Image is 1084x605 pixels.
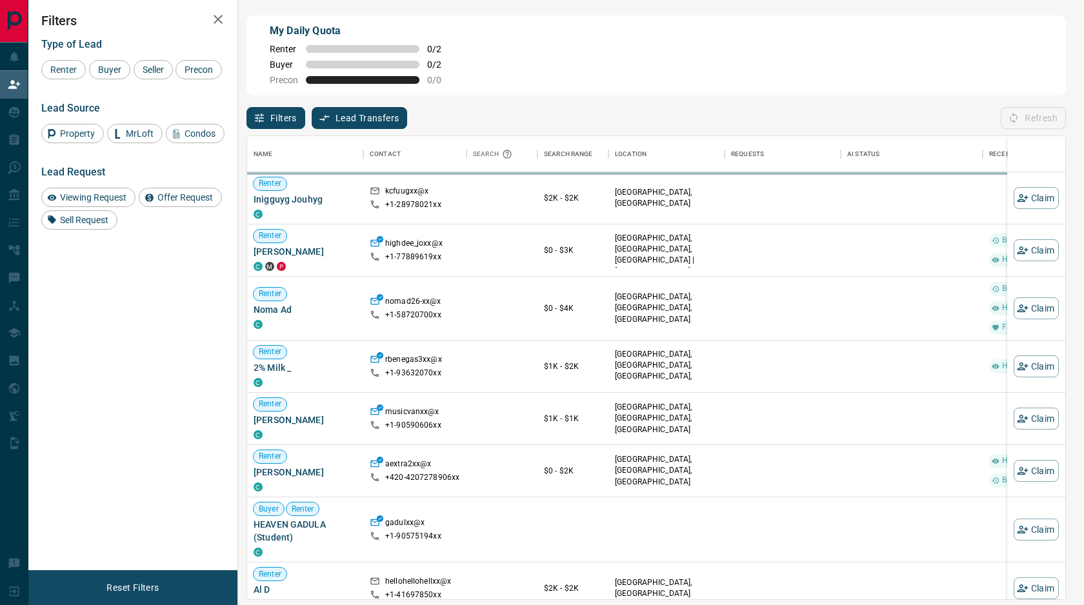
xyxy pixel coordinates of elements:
span: [PERSON_NAME] [254,245,357,258]
span: Renter [254,569,286,580]
button: Claim [1014,355,1059,377]
p: musicvanxx@x [385,406,439,420]
div: Sell Request [41,210,117,230]
span: 2% Milk _ [254,361,357,374]
div: Property [41,124,104,143]
span: Noma Ad [254,303,357,316]
div: Contact [370,136,401,172]
p: nomad26-xx@x [385,296,441,310]
button: Claim [1014,187,1059,209]
p: $1K - $1K [544,413,602,424]
div: Requests [731,136,764,172]
span: [PERSON_NAME] [254,413,357,426]
div: Precon [176,60,222,79]
span: Al D [254,583,357,596]
span: Back to Site [997,283,1049,294]
p: [GEOGRAPHIC_DATA], [GEOGRAPHIC_DATA] [615,577,718,599]
button: Claim [1014,239,1059,261]
div: condos.ca [254,320,263,329]
p: +420- 4207278906xx [385,472,459,483]
span: [PERSON_NAME] [254,466,357,479]
div: Location [608,136,725,172]
p: +1- 77889619xx [385,252,441,263]
p: [GEOGRAPHIC_DATA], [GEOGRAPHIC_DATA], [GEOGRAPHIC_DATA] [615,402,718,435]
p: +1- 58720700xx [385,310,441,321]
p: [GEOGRAPHIC_DATA], [GEOGRAPHIC_DATA], [GEOGRAPHIC_DATA] [615,292,718,324]
div: Name [247,136,363,172]
span: High Interest [997,361,1053,372]
span: Renter [270,44,298,54]
span: Precon [270,75,298,85]
p: hellohellohellxx@x [385,576,451,590]
span: Inigguyg Jouhyg [254,193,357,206]
div: Buyer [89,60,130,79]
h2: Filters [41,13,225,28]
p: +1- 41697850xx [385,590,441,600]
p: $2K - $2K [544,582,602,594]
span: Renter [254,451,286,462]
div: condos.ca [254,210,263,219]
div: Search Range [537,136,608,172]
div: Name [254,136,273,172]
div: Contact [363,136,467,172]
span: Offer Request [153,192,217,203]
p: +1- 90590606xx [385,420,441,431]
button: Claim [1014,519,1059,541]
div: MrLoft [107,124,163,143]
p: +1- 28978021xx [385,199,441,210]
p: [GEOGRAPHIC_DATA], [GEOGRAPHIC_DATA], [GEOGRAPHIC_DATA] | [GEOGRAPHIC_DATA] [615,233,718,277]
span: Property [55,128,99,139]
span: Favourite [997,322,1041,333]
p: My Daily Quota [270,23,456,39]
span: Renter [46,64,81,75]
p: +1- 90575194xx [385,531,441,542]
span: Renter [254,399,286,410]
p: aextra2xx@x [385,459,431,472]
span: Renter [254,178,286,189]
div: Offer Request [139,188,222,207]
div: AI Status [847,136,879,172]
p: [GEOGRAPHIC_DATA], [GEOGRAPHIC_DATA] [615,187,718,209]
div: property.ca [277,262,286,271]
span: Type of Lead [41,38,102,50]
div: Requests [725,136,841,172]
p: Midtown | Central, East York [615,349,718,393]
p: $1K - $2K [544,361,602,372]
p: gadulxx@x [385,517,425,531]
p: $0 - $2K [544,465,602,477]
button: Claim [1014,297,1059,319]
span: 0 / 0 [427,75,456,85]
p: +1- 93632070xx [385,368,441,379]
button: Reset Filters [98,577,167,599]
p: $0 - $4K [544,302,602,314]
span: Sell Request [55,215,113,225]
span: Back to Site [997,475,1049,486]
span: Renter [254,288,286,299]
span: HEAVEN GADULA (Student) [254,518,357,544]
div: condos.ca [254,262,263,271]
span: MrLoft [121,128,158,139]
div: Renter [41,60,86,79]
span: Renter [286,504,319,515]
button: Claim [1014,577,1059,599]
span: Precon [180,64,217,75]
span: Lead Source [41,102,100,114]
button: Claim [1014,408,1059,430]
span: Seller [138,64,168,75]
div: Location [615,136,647,172]
span: High Interest [997,302,1053,313]
div: condos.ca [254,378,263,387]
p: rbenegas3xx@x [385,354,442,368]
span: 0 / 2 [427,44,456,54]
div: Condos [166,124,225,143]
div: Seller [134,60,173,79]
p: kcfuugxx@x [385,186,428,199]
button: Lead Transfers [312,107,408,129]
div: condos.ca [254,548,263,557]
p: highdee_joxx@x [385,238,443,252]
span: Renter [254,346,286,357]
div: AI Status [841,136,983,172]
span: Lead Request [41,166,105,178]
span: Condos [180,128,220,139]
span: Buyer [94,64,126,75]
